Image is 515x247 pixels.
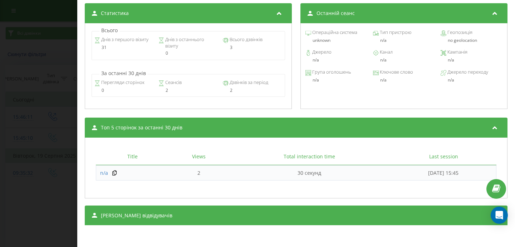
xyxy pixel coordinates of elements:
[441,58,502,63] div: n/a
[446,49,467,56] span: Кампанія
[448,78,502,83] div: n/a
[373,38,435,43] div: n/a
[228,165,391,181] td: 30 секунд
[446,69,488,76] span: Джерело переходу
[311,69,351,76] span: Група оголошень
[391,165,496,181] td: [DATE] 15:45
[441,38,502,43] div: no geolocation
[391,148,496,165] th: Last session
[305,58,367,63] div: n/a
[229,36,263,43] span: Всього дзвінків
[373,78,435,83] div: n/a
[164,36,218,49] span: Днів з останнього візиту
[305,38,367,43] div: unknown
[94,88,154,93] div: 0
[100,169,108,176] span: n/a
[99,70,148,77] p: За останні 30 днів
[223,88,283,93] div: 2
[491,207,508,224] div: Open Intercom Messenger
[169,148,228,165] th: Views
[101,124,182,131] span: Топ 5 сторінок за останні 30 днів
[99,27,119,34] p: Всього
[100,169,108,177] a: n/a
[96,148,169,165] th: Title
[94,45,154,50] div: 31
[311,29,357,36] span: Операційна система
[100,79,144,86] span: Перегляди сторінок
[169,165,228,181] td: 2
[100,36,148,43] span: Днів з першого візиту
[311,49,332,56] span: Джерело
[379,29,411,36] span: Тип пристрою
[229,79,268,86] span: Дзвінків за період
[223,45,283,50] div: 3
[158,88,218,93] div: 2
[101,212,172,219] span: [PERSON_NAME] відвідувачів
[373,58,435,63] div: n/a
[228,148,391,165] th: Total interaction time
[446,29,472,36] span: Геопозиція
[379,49,393,56] span: Канал
[158,51,218,56] div: 0
[317,10,355,17] span: Останній сеанс
[164,79,182,86] span: Сеансів
[305,78,367,83] div: n/a
[101,10,129,17] span: Статистика
[379,69,413,76] span: Ключове слово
